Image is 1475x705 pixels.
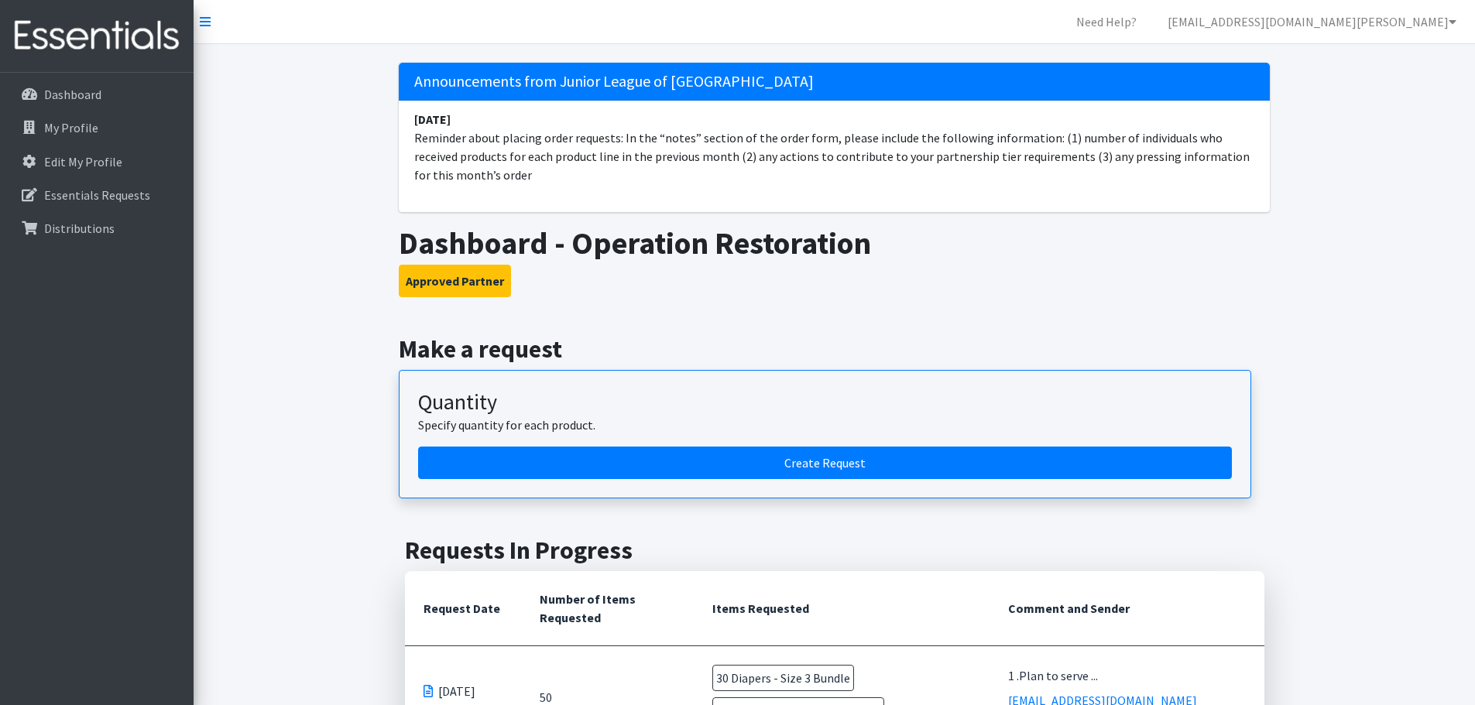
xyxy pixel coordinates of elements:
a: Dashboard [6,79,187,110]
a: Need Help? [1064,6,1149,37]
p: Distributions [44,221,115,236]
div: 1 .Plan to serve ... [1008,666,1246,685]
p: Essentials Requests [44,187,150,203]
h5: Announcements from Junior League of [GEOGRAPHIC_DATA] [399,63,1270,101]
h2: Make a request [399,334,1270,364]
a: Distributions [6,213,187,244]
th: Comment and Sender [990,571,1264,646]
th: Request Date [405,571,521,646]
p: My Profile [44,120,98,135]
h2: Requests In Progress [405,536,1264,565]
strong: [DATE] [414,111,451,127]
h3: Quantity [418,389,1232,416]
span: [DATE] [438,682,475,700]
a: My Profile [6,112,187,143]
a: [EMAIL_ADDRESS][DOMAIN_NAME][PERSON_NAME] [1155,6,1469,37]
p: Specify quantity for each product. [418,416,1232,434]
span: 30 Diapers - Size 3 Bundle [712,665,854,691]
a: Edit My Profile [6,146,187,177]
th: Number of Items Requested [521,571,695,646]
a: Essentials Requests [6,180,187,210]
li: Reminder about placing order requests: In the “notes” section of the order form, please include t... [399,101,1270,193]
p: Dashboard [44,87,101,102]
th: Items Requested [694,571,990,646]
p: Edit My Profile [44,154,122,169]
img: HumanEssentials [6,10,187,62]
button: Approved Partner [399,265,511,297]
a: Create a request by quantity [418,447,1232,479]
h1: Dashboard - Operation Restoration [399,224,1270,262]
